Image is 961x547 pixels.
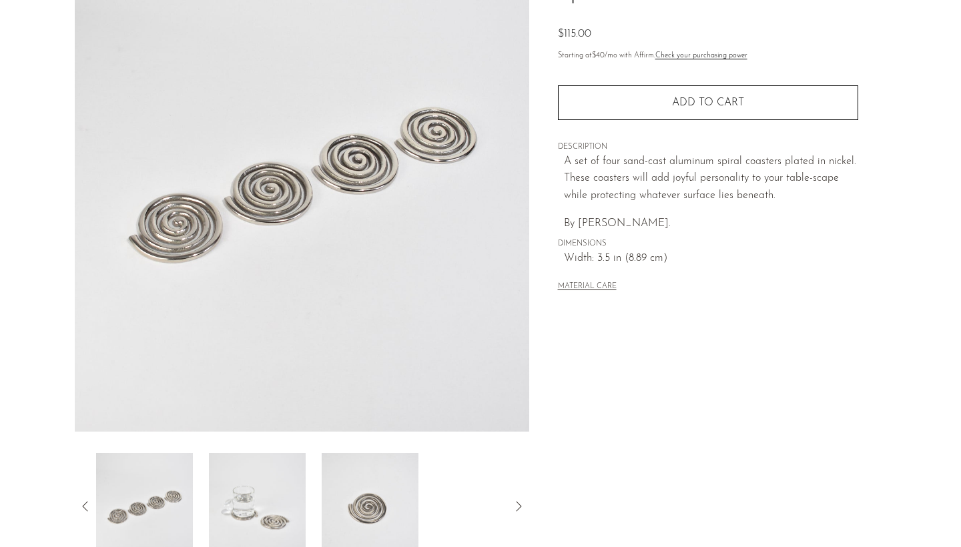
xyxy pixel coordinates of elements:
[564,218,671,229] span: By [PERSON_NAME].
[558,29,591,39] span: $115.00
[564,156,856,201] span: A set of four sand-cast aluminum spiral coasters plated in nickel. These coasters will add joyful...
[558,50,858,62] p: Starting at /mo with Affirm.
[558,141,858,153] span: DESCRIPTION
[558,238,858,250] span: DIMENSIONS
[558,85,858,120] button: Add to cart
[672,97,744,108] span: Add to cart
[564,250,858,267] span: Width: 3.5 in (8.89 cm)
[592,52,605,59] span: $40
[558,282,617,292] button: MATERIAL CARE
[655,52,747,59] a: Check your purchasing power - Learn more about Affirm Financing (opens in modal)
